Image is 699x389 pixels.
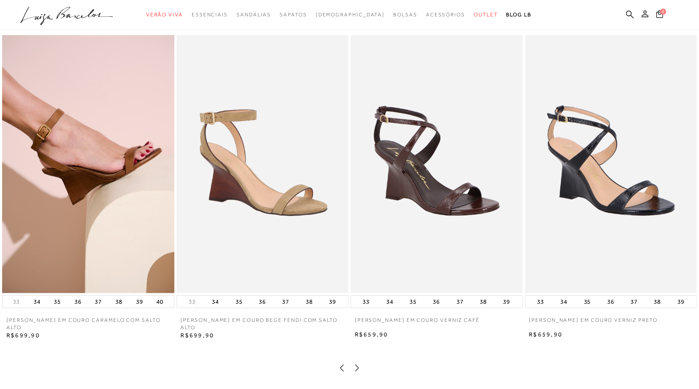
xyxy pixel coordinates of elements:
[31,296,43,308] button: 34
[326,296,339,308] button: 39
[628,296,640,308] button: 37
[280,7,307,23] a: noSubCategoriesText
[146,12,183,18] span: Verão Viva
[280,296,292,308] button: 37
[316,12,385,18] span: [DEMOGRAPHIC_DATA]
[393,7,417,23] a: noSubCategoriesText
[501,296,513,308] button: 39
[6,332,40,339] span: R$699,90
[236,12,271,18] span: Sandálias
[431,296,443,308] button: 36
[652,296,664,308] button: 38
[2,35,174,293] img: SANDÁLIA ANABELA EM COURO CARAMELO COM SALTO ALTO
[675,296,687,308] button: 39
[351,35,523,293] img: SANDÁLIA ANABELA EM COURO VERNIZ CAFÉ
[426,7,465,23] a: noSubCategoriesText
[529,331,563,338] span: R$659,90
[186,298,198,306] button: 33
[154,296,166,308] button: 40
[2,317,174,331] a: [PERSON_NAME] EM COURO CARAMELO COM SALTO ALTO
[534,296,547,308] button: 33
[654,9,666,21] button: 0
[256,296,268,308] button: 36
[146,7,183,23] a: noSubCategoriesText
[393,12,417,18] span: Bolsas
[316,7,385,23] a: noSubCategoriesText
[525,317,662,330] a: [PERSON_NAME] EM COURO VERNIZ PRETO
[280,12,307,18] span: Sapatos
[181,332,214,339] span: R$699,90
[506,12,531,18] span: BLOG LB
[192,7,228,23] a: noSubCategoriesText
[454,296,466,308] button: 37
[426,12,465,18] span: Acessórios
[51,296,63,308] button: 35
[10,298,22,306] button: 33
[660,9,666,15] span: 0
[360,296,373,308] button: 33
[477,296,489,308] button: 38
[506,7,531,23] a: BLOG LB
[113,296,125,308] button: 38
[407,296,419,308] button: 35
[384,296,396,308] button: 34
[525,35,697,293] img: SANDÁLIA ANABELA EM COURO VERNIZ PRETO
[93,296,105,308] button: 37
[605,296,617,308] button: 36
[558,296,570,308] button: 34
[236,7,271,23] a: noSubCategoriesText
[581,296,593,308] button: 35
[72,296,84,308] button: 36
[233,296,245,308] button: 35
[177,35,349,293] img: SANDÁLIA ANABELA EM COURO BEGE FENDI COM SALTO ALTO
[192,12,228,18] span: Essenciais
[474,12,498,18] span: Outlet
[474,7,498,23] a: noSubCategoriesText
[303,296,315,308] button: 38
[355,331,388,338] span: R$659,90
[134,296,146,308] button: 39
[351,317,484,330] a: [PERSON_NAME] EM COURO VERNIZ CAFÉ
[177,317,349,331] a: [PERSON_NAME] EM COURO BEGE FENDI COM SALTO ALTO
[210,296,222,308] button: 34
